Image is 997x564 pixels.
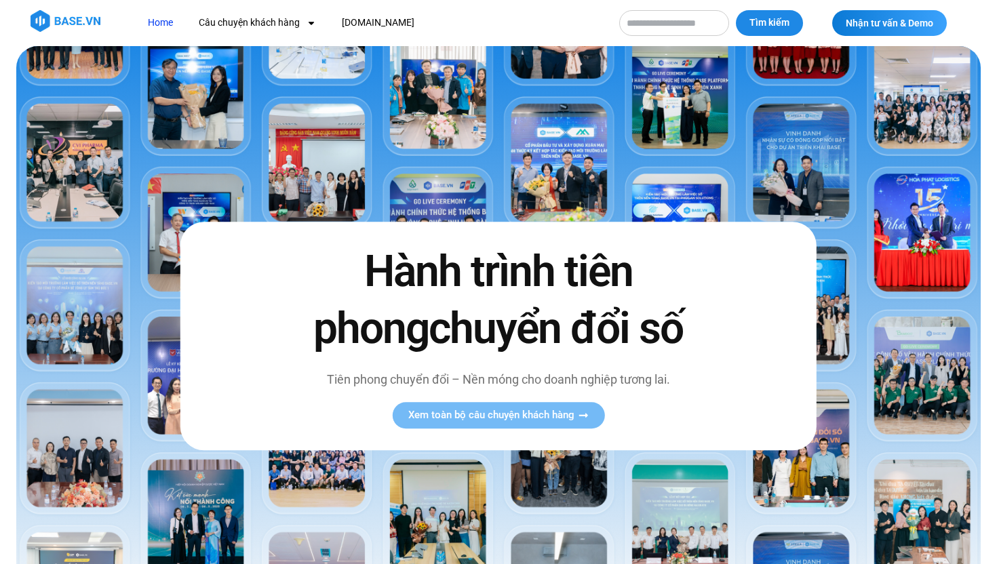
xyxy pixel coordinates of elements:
a: Xem toàn bộ câu chuyện khách hàng [392,402,604,428]
a: Nhận tư vấn & Demo [832,10,947,36]
a: Câu chuyện khách hàng [189,10,326,35]
span: Tìm kiếm [749,16,789,30]
h2: Hành trình tiên phong [285,244,712,357]
nav: Menu [138,10,606,35]
button: Tìm kiếm [736,10,803,36]
span: Xem toàn bộ câu chuyện khách hàng [408,410,574,420]
span: chuyển đổi số [429,303,683,354]
a: [DOMAIN_NAME] [332,10,425,35]
span: Nhận tư vấn & Demo [846,18,933,28]
p: Tiên phong chuyển đổi – Nền móng cho doanh nghiệp tương lai. [285,370,712,388]
a: Home [138,10,183,35]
